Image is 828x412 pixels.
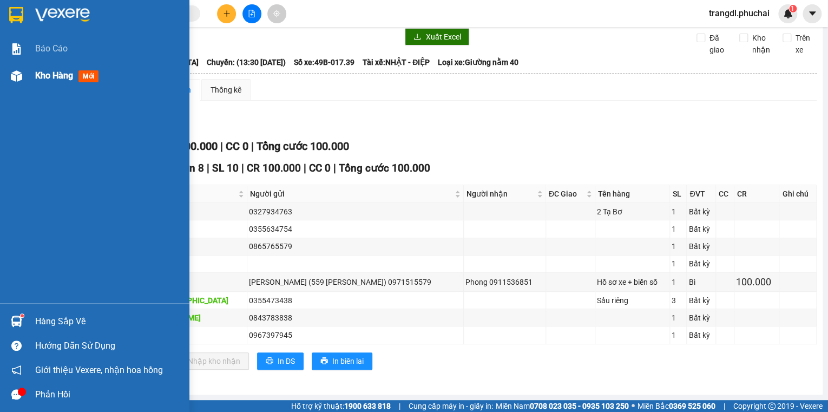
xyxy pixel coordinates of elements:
span: | [333,162,336,174]
button: downloadXuất Excel [405,28,469,45]
sup: 1 [21,314,24,317]
span: | [304,162,306,174]
span: ĐC Giao [549,188,584,200]
div: HÀ [127,35,214,48]
span: Loại xe: Giường nằm 40 [438,56,518,68]
div: Bất kỳ [688,312,713,324]
span: In biên lai [332,355,364,367]
span: In DS [278,355,295,367]
span: Người nhận [466,188,535,200]
div: Hồ sơ xe + biển số [597,276,668,288]
div: Phản hồi [35,387,181,403]
span: copyright [768,402,776,410]
span: Người gửi [250,188,452,200]
div: BX Phía Bắc BMT [127,9,214,35]
div: [PERSON_NAME] ( THÔN 1 [GEOGRAPHIC_DATA] ) [9,35,119,87]
div: 0355634754 [249,223,462,235]
button: printerIn DS [257,352,304,370]
div: Hàng sắp về [35,313,181,330]
div: Sầu riêng [597,295,668,306]
span: Miền Bắc [638,400,715,412]
span: CC 0 [309,162,331,174]
strong: 0708 023 035 - 0935 103 250 [530,402,629,410]
button: file-add [242,4,261,23]
th: Ghi chú [779,185,817,203]
div: VP [GEOGRAPHIC_DATA] [9,9,119,35]
div: 100.000 [736,274,778,290]
button: downloadNhập kho nhận [167,352,249,370]
span: Hỗ trợ kỹ thuật: [291,400,391,412]
span: file-add [248,10,255,17]
div: 0327934763 [249,206,462,218]
img: warehouse-icon [11,70,22,82]
button: printerIn biên lai [312,352,372,370]
span: Kho hàng [35,70,73,81]
sup: 1 [789,5,797,12]
div: Bất kỳ [688,329,713,341]
img: warehouse-icon [11,316,22,327]
span: Đơn 8 [175,162,204,174]
span: printer [320,357,328,365]
div: Thống kê [211,84,241,96]
span: Miền Nam [496,400,629,412]
span: mới [78,70,98,82]
div: 2 Tạ Bơ [597,206,668,218]
div: 1 [672,329,685,341]
div: 0843783838 [249,312,462,324]
span: caret-down [807,9,817,18]
strong: 1900 633 818 [344,402,391,410]
div: 1 [672,312,685,324]
div: Bất kỳ [688,206,713,218]
div: 1 [672,276,685,288]
span: Nhận: [127,10,153,22]
span: notification [11,365,22,375]
span: Trên xe [791,32,817,56]
span: Tổng cước 100.000 [339,162,430,174]
span: | [207,162,209,174]
div: 0355473438 [249,295,462,306]
img: logo-vxr [9,7,23,23]
span: Số xe: 49B-017.39 [294,56,354,68]
strong: 0369 525 060 [669,402,715,410]
div: 1 [672,223,685,235]
span: Đã giao [705,32,731,56]
span: Cung cấp máy in - giấy in: [409,400,493,412]
span: CR 100.000 [247,162,301,174]
div: 0862894658 [127,48,214,63]
span: CC 0 [225,140,248,153]
span: aim [273,10,280,17]
span: download [413,33,421,42]
th: CC [716,185,734,203]
span: Tài xế: NHẬT - ĐIỆP [363,56,430,68]
div: 1 [672,240,685,252]
span: printer [266,357,273,365]
div: 1 [672,258,685,270]
div: [PERSON_NAME] (559 [PERSON_NAME]) 0971515579 [249,276,462,288]
button: caret-down [803,4,822,23]
th: SL [670,185,687,203]
img: icon-new-feature [783,9,793,18]
div: Phong 0911536851 [465,276,544,288]
span: Gửi: [9,10,26,22]
div: 3 [672,295,685,306]
span: Kho nhận [748,32,774,56]
span: SL 10 [212,162,239,174]
span: | [251,140,253,153]
span: DĐ: [127,69,142,81]
div: Bất kỳ [688,295,713,306]
span: ⚪️ [632,404,635,408]
span: | [241,162,244,174]
button: aim [267,4,286,23]
th: CR [734,185,780,203]
span: | [724,400,725,412]
span: Xuất Excel [425,31,461,43]
div: Bì [688,276,713,288]
div: Bất kỳ [688,240,713,252]
span: | [399,400,400,412]
th: ĐVT [687,185,715,203]
div: Bất kỳ [688,258,713,270]
div: Bất kỳ [688,223,713,235]
span: Tổng cước 100.000 [256,140,349,153]
div: Hướng dẫn sử dụng [35,338,181,354]
img: solution-icon [11,43,22,55]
